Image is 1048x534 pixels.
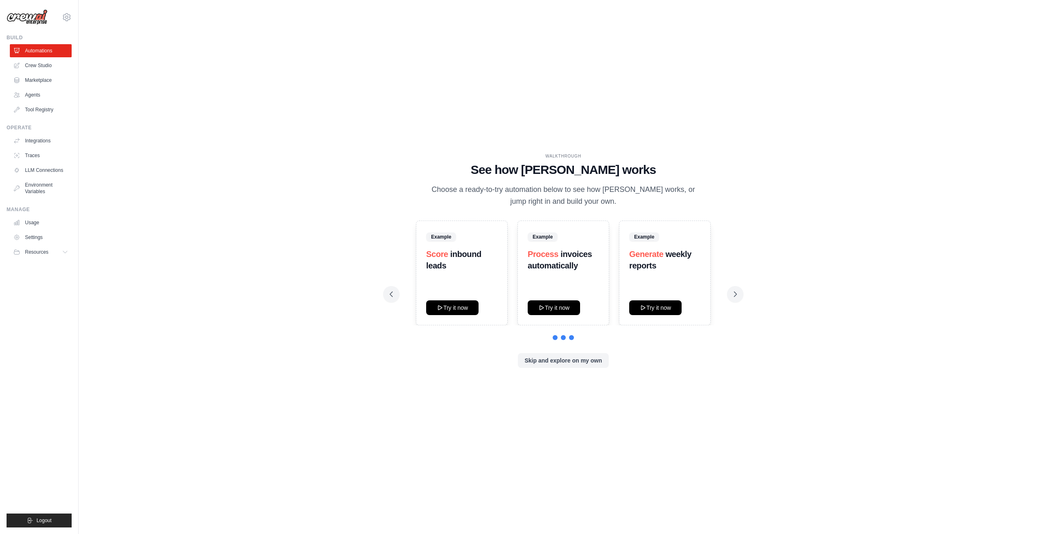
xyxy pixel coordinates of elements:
div: Build [7,34,72,41]
a: Marketplace [10,74,72,87]
span: Logout [36,517,52,524]
button: Resources [10,246,72,259]
div: WALKTHROUGH [390,153,737,159]
a: LLM Connections [10,164,72,177]
span: Example [426,232,456,241]
span: Example [528,232,558,241]
span: Example [629,232,659,241]
button: Try it now [629,300,682,315]
span: Resources [25,249,48,255]
strong: weekly reports [629,250,691,270]
a: Agents [10,88,72,101]
div: Manage [7,206,72,213]
img: Logo [7,9,47,25]
a: Settings [10,231,72,244]
button: Try it now [528,300,580,315]
h1: See how [PERSON_NAME] works [390,162,737,177]
span: Generate [629,250,664,259]
div: Operate [7,124,72,131]
span: Score [426,250,448,259]
button: Skip and explore on my own [518,353,608,368]
p: Choose a ready-to-try automation below to see how [PERSON_NAME] works, or jump right in and build... [426,184,701,208]
a: Tool Registry [10,103,72,116]
a: Automations [10,44,72,57]
a: Traces [10,149,72,162]
span: Process [528,250,558,259]
a: Environment Variables [10,178,72,198]
strong: inbound leads [426,250,481,270]
a: Integrations [10,134,72,147]
a: Crew Studio [10,59,72,72]
a: Usage [10,216,72,229]
button: Logout [7,514,72,527]
button: Try it now [426,300,479,315]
